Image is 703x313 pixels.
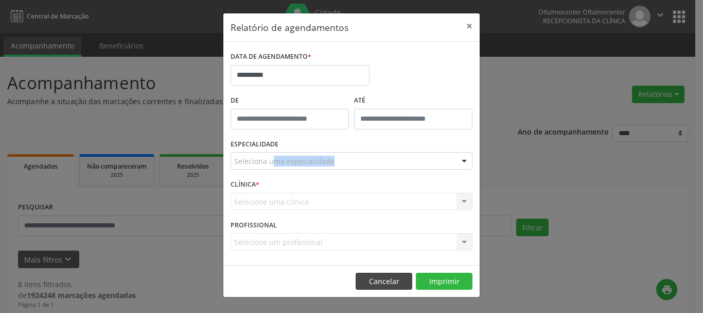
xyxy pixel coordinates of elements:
span: Seleciona uma especialidade [234,156,335,167]
label: ESPECIALIDADE [231,137,278,153]
label: ATÉ [354,93,472,109]
label: CLÍNICA [231,177,259,193]
button: Close [459,13,480,39]
label: PROFISSIONAL [231,217,277,233]
label: DATA DE AGENDAMENTO [231,49,311,65]
label: De [231,93,349,109]
button: Cancelar [356,273,412,290]
h5: Relatório de agendamentos [231,21,348,34]
button: Imprimir [416,273,472,290]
